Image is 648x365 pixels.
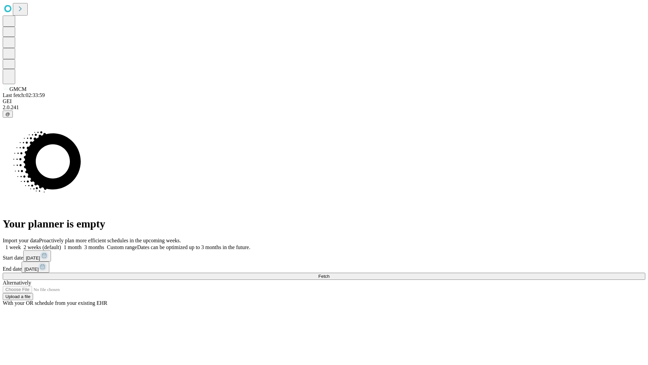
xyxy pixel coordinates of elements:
[5,244,21,250] span: 1 week
[318,274,329,279] span: Fetch
[3,218,645,230] h1: Your planner is empty
[3,238,39,243] span: Import your data
[3,262,645,273] div: End date
[3,293,33,300] button: Upload a file
[39,238,181,243] span: Proactively plan more efficient schedules in the upcoming weeks.
[26,255,40,261] span: [DATE]
[3,111,13,118] button: @
[3,250,645,262] div: Start date
[84,244,104,250] span: 3 months
[24,267,38,272] span: [DATE]
[9,86,27,92] span: GMCM
[3,300,107,306] span: With your OR schedule from your existing EHR
[3,98,645,104] div: GEI
[107,244,137,250] span: Custom range
[3,280,31,286] span: Alternatively
[3,273,645,280] button: Fetch
[22,262,49,273] button: [DATE]
[137,244,250,250] span: Dates can be optimized up to 3 months in the future.
[23,250,51,262] button: [DATE]
[3,104,645,111] div: 2.0.241
[3,92,45,98] span: Last fetch: 02:33:59
[5,112,10,117] span: @
[24,244,61,250] span: 2 weeks (default)
[64,244,82,250] span: 1 month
